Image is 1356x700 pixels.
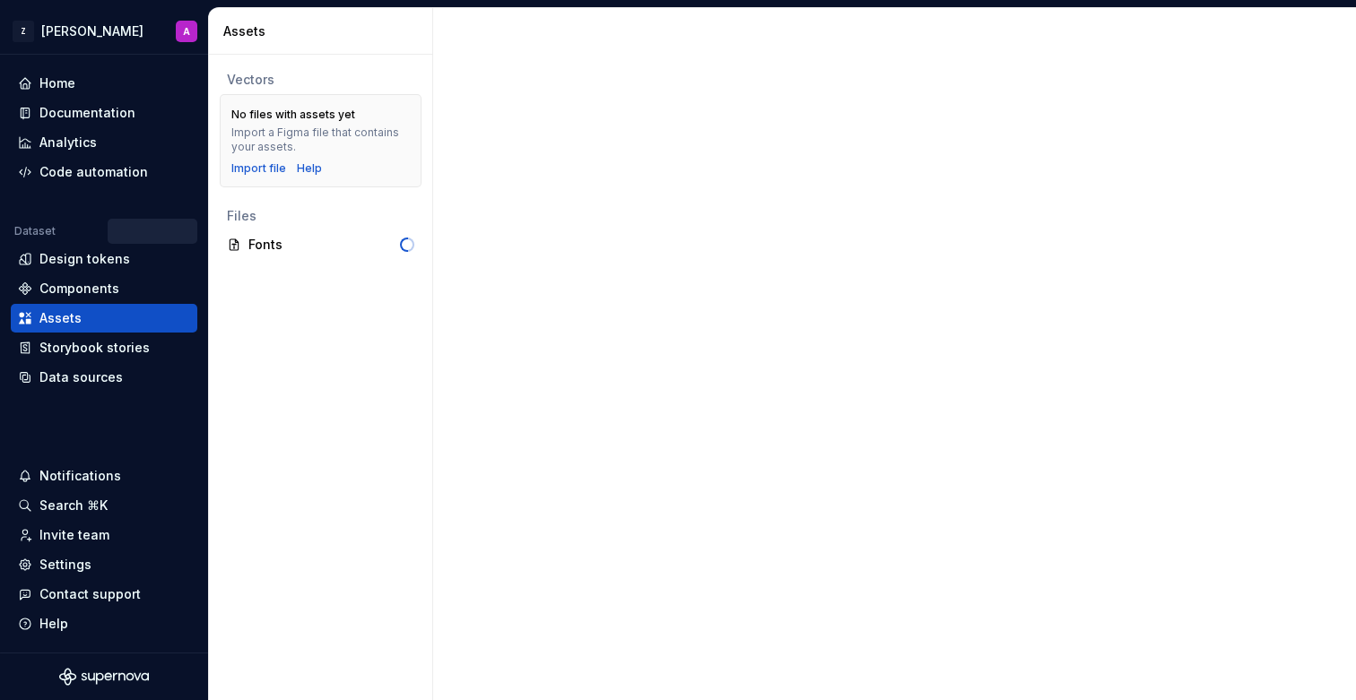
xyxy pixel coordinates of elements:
a: Settings [11,550,197,579]
div: Vectors [227,71,414,89]
a: Design tokens [11,245,197,273]
div: Z [13,21,34,42]
div: Components [39,280,119,298]
a: Invite team [11,521,197,549]
div: Notifications [39,467,121,485]
div: Design tokens [39,250,130,268]
div: Search ⌘K [39,497,108,514]
div: No files with assets yet [231,108,355,122]
div: Home [39,74,75,92]
button: Notifications [11,462,197,490]
div: Dataset [14,224,56,238]
div: Assets [39,309,82,327]
a: Documentation [11,99,197,127]
div: Documentation [39,104,135,122]
a: Analytics [11,128,197,157]
div: Import a Figma file that contains your assets. [231,125,410,154]
a: Home [11,69,197,98]
div: Settings [39,556,91,574]
svg: Supernova Logo [59,668,149,686]
div: Code automation [39,163,148,181]
div: Analytics [39,134,97,151]
a: Storybook stories [11,333,197,362]
div: Storybook stories [39,339,150,357]
a: Code automation [11,158,197,186]
button: Search ⌘K [11,491,197,520]
button: Contact support [11,580,197,609]
a: Assets [11,304,197,333]
div: Files [227,207,414,225]
a: Data sources [11,363,197,392]
div: [PERSON_NAME] [41,22,143,40]
div: Invite team [39,526,109,544]
button: Help [11,609,197,638]
a: Components [11,274,197,303]
div: Contact support [39,585,141,603]
div: Assets [223,22,425,40]
a: Fonts [220,230,422,259]
a: Help [297,161,322,176]
button: Z[PERSON_NAME]A [4,12,204,50]
div: Help [39,615,68,633]
div: Data sources [39,368,123,386]
button: Import file [231,161,286,176]
div: A [183,24,190,39]
div: Fonts [248,236,400,254]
